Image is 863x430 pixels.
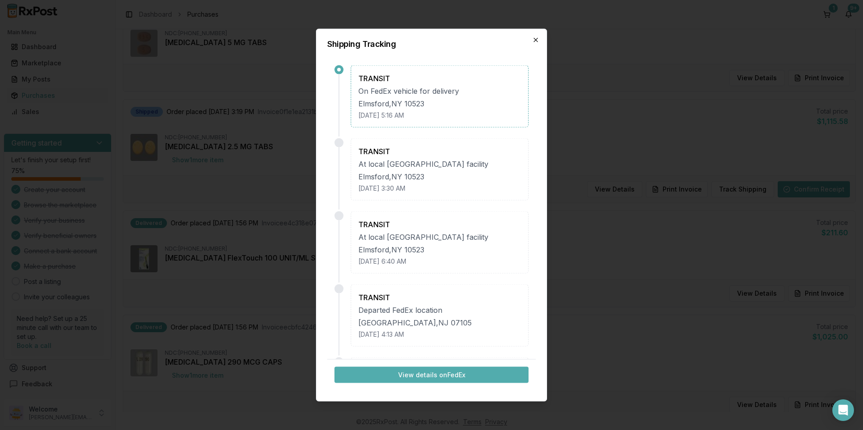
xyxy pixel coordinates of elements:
[358,330,521,339] div: [DATE] 4:13 AM
[334,366,529,383] button: View details onFedEx
[327,40,536,48] h2: Shipping Tracking
[358,257,521,266] div: [DATE] 6:40 AM
[358,244,521,255] div: Elmsford , NY 10523
[358,232,521,242] div: At local [GEOGRAPHIC_DATA] facility
[358,159,521,169] div: At local [GEOGRAPHIC_DATA] facility
[358,146,521,157] div: TRANSIT
[358,73,521,84] div: TRANSIT
[358,317,521,328] div: [GEOGRAPHIC_DATA] , NJ 07105
[358,219,521,230] div: TRANSIT
[358,98,521,109] div: Elmsford , NY 10523
[358,292,521,303] div: TRANSIT
[358,305,521,316] div: Departed FedEx location
[358,111,521,120] div: [DATE] 5:16 AM
[358,184,521,193] div: [DATE] 3:30 AM
[358,171,521,182] div: Elmsford , NY 10523
[358,86,521,96] div: On FedEx vehicle for delivery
